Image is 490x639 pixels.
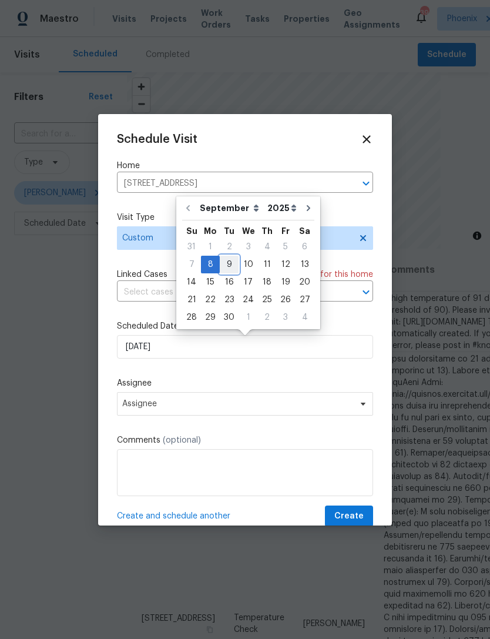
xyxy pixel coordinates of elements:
[201,273,220,291] div: Mon Sep 15 2025
[182,256,201,273] div: Sun Sep 07 2025
[220,309,239,326] div: 30
[117,335,373,359] input: M/D/YYYY
[224,227,234,235] abbr: Tuesday
[220,256,239,273] div: 9
[182,238,201,256] div: Sun Aug 31 2025
[281,227,290,235] abbr: Friday
[186,227,197,235] abbr: Sunday
[295,274,314,290] div: 20
[201,256,220,273] div: Mon Sep 08 2025
[117,175,340,193] input: Enter in an address
[264,199,300,217] select: Year
[220,256,239,273] div: Tue Sep 09 2025
[201,309,220,326] div: 29
[220,238,239,256] div: Tue Sep 02 2025
[276,256,295,273] div: Fri Sep 12 2025
[117,377,373,389] label: Assignee
[295,291,314,309] div: Sat Sep 27 2025
[117,434,373,446] label: Comments
[295,256,314,273] div: 13
[276,274,295,290] div: 19
[239,274,258,290] div: 17
[276,256,295,273] div: 12
[204,227,217,235] abbr: Monday
[220,291,239,309] div: Tue Sep 23 2025
[295,238,314,256] div: Sat Sep 06 2025
[258,239,276,255] div: 4
[201,238,220,256] div: Mon Sep 01 2025
[358,175,374,192] button: Open
[295,292,314,308] div: 27
[220,273,239,291] div: Tue Sep 16 2025
[239,273,258,291] div: Wed Sep 17 2025
[117,510,230,522] span: Create and schedule another
[182,274,201,290] div: 14
[239,291,258,309] div: Wed Sep 24 2025
[258,291,276,309] div: Thu Sep 25 2025
[261,227,273,235] abbr: Thursday
[122,232,351,244] span: Custom
[239,256,258,273] div: 10
[182,273,201,291] div: Sun Sep 14 2025
[163,436,201,444] span: (optional)
[239,309,258,326] div: Wed Oct 01 2025
[325,506,373,527] button: Create
[117,212,373,223] label: Visit Type
[295,239,314,255] div: 6
[358,284,374,300] button: Open
[201,256,220,273] div: 8
[220,239,239,255] div: 2
[179,196,197,220] button: Go to previous month
[258,238,276,256] div: Thu Sep 04 2025
[117,283,340,302] input: Select cases
[295,309,314,326] div: 4
[295,256,314,273] div: Sat Sep 13 2025
[276,291,295,309] div: Fri Sep 26 2025
[182,239,201,255] div: 31
[360,133,373,146] span: Close
[182,291,201,309] div: Sun Sep 21 2025
[295,273,314,291] div: Sat Sep 20 2025
[276,309,295,326] div: 3
[276,273,295,291] div: Fri Sep 19 2025
[197,199,264,217] select: Month
[239,239,258,255] div: 3
[258,273,276,291] div: Thu Sep 18 2025
[295,309,314,326] div: Sat Oct 04 2025
[334,509,364,524] span: Create
[201,239,220,255] div: 1
[258,256,276,273] div: Thu Sep 11 2025
[220,292,239,308] div: 23
[276,238,295,256] div: Fri Sep 05 2025
[258,309,276,326] div: 2
[117,160,373,172] label: Home
[182,309,201,326] div: Sun Sep 28 2025
[239,238,258,256] div: Wed Sep 03 2025
[299,227,310,235] abbr: Saturday
[276,239,295,255] div: 5
[117,133,197,145] span: Schedule Visit
[258,256,276,273] div: 11
[201,309,220,326] div: Mon Sep 29 2025
[258,309,276,326] div: Thu Oct 02 2025
[242,227,255,235] abbr: Wednesday
[276,292,295,308] div: 26
[300,196,317,220] button: Go to next month
[258,292,276,308] div: 25
[258,274,276,290] div: 18
[220,274,239,290] div: 16
[201,291,220,309] div: Mon Sep 22 2025
[122,399,353,409] span: Assignee
[182,309,201,326] div: 28
[220,309,239,326] div: Tue Sep 30 2025
[117,269,167,280] span: Linked Cases
[276,309,295,326] div: Fri Oct 03 2025
[239,309,258,326] div: 1
[117,320,373,332] label: Scheduled Date
[182,256,201,273] div: 7
[182,292,201,308] div: 21
[239,256,258,273] div: Wed Sep 10 2025
[201,292,220,308] div: 22
[201,274,220,290] div: 15
[239,292,258,308] div: 24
